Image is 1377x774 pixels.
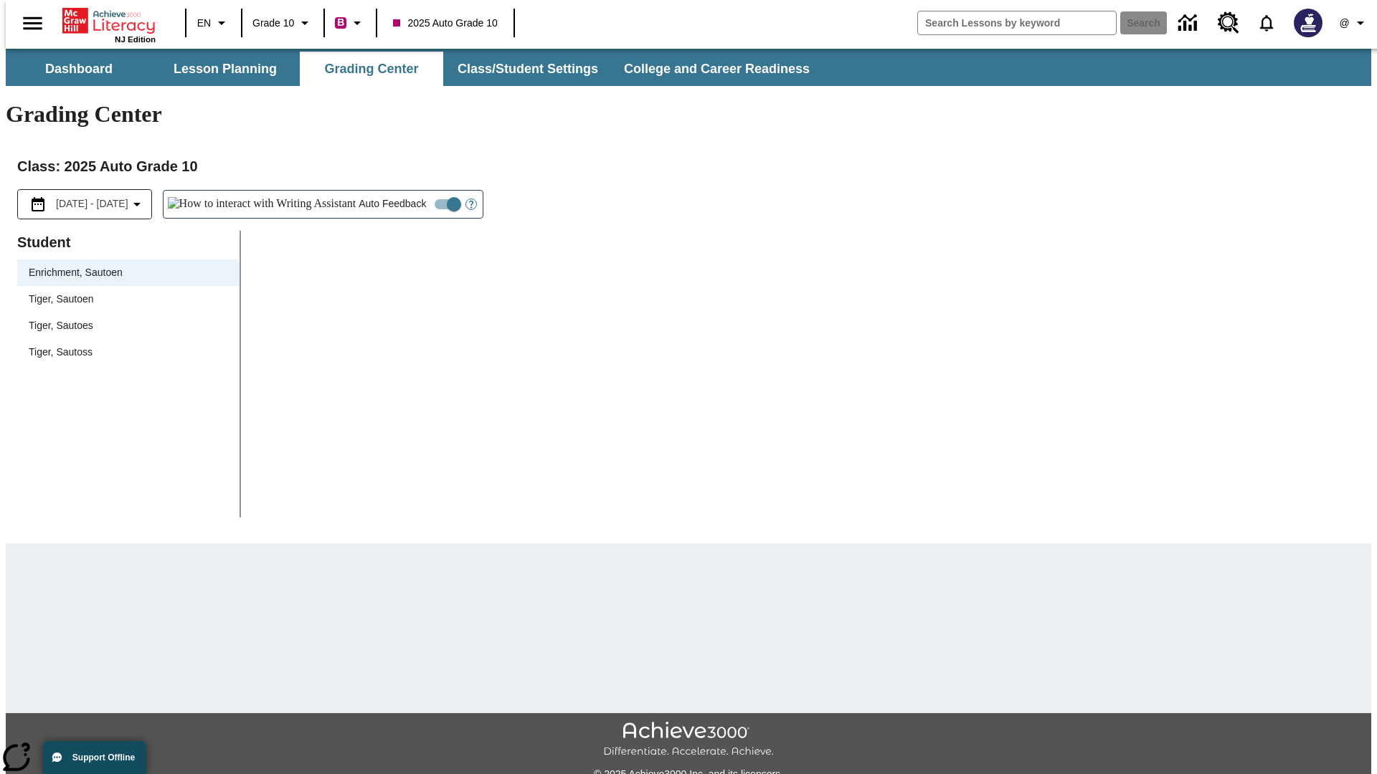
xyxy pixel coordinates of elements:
[29,345,228,360] span: Tiger, Sautoss
[17,231,240,254] p: Student
[153,52,297,86] button: Lesson Planning
[29,318,228,333] span: Tiger, Sautoes
[168,197,356,211] img: How to interact with Writing Assistant
[393,16,497,31] span: 2025 Auto Grade 10
[29,292,228,307] span: Tiger, Sautoen
[24,196,146,213] button: Select the date range menu item
[1285,4,1331,42] button: Select a new avatar
[446,52,610,86] button: Class/Student Settings
[6,52,823,86] div: SubNavbar
[918,11,1116,34] input: search field
[1170,4,1209,43] a: Data Center
[1209,4,1248,42] a: Resource Center, Will open in new tab
[7,52,151,86] button: Dashboard
[1248,4,1285,42] a: Notifications
[17,259,240,286] div: Enrichment, Sautoen
[247,10,319,36] button: Grade: Grade 10, Select a grade
[300,52,443,86] button: Grading Center
[62,5,156,44] div: Home
[612,52,821,86] button: College and Career Readiness
[603,722,774,758] img: Achieve3000 Differentiate Accelerate Achieve
[72,752,135,763] span: Support Offline
[17,286,240,312] div: Tiger, Sautoen
[17,339,240,365] div: Tiger, Sautoss
[1339,16,1349,31] span: @
[197,16,211,31] span: EN
[43,741,146,774] button: Support Offline
[359,196,426,211] span: Auto Feedback
[128,196,146,213] svg: Collapse Date Range Filter
[115,35,156,44] span: NJ Edition
[17,155,1360,178] h2: Class : 2025 Auto Grade 10
[329,10,372,36] button: Boost Class color is violet red. Change class color
[6,49,1371,86] div: SubNavbar
[6,101,1371,128] h1: Grading Center
[337,14,344,32] span: B
[17,312,240,339] div: Tiger, Sautoes
[62,6,156,35] a: Home
[1294,9,1322,37] img: Avatar
[252,16,294,31] span: Grade 10
[11,2,54,44] button: Open side menu
[1331,10,1377,36] button: Profile/Settings
[56,196,128,211] span: [DATE] - [DATE]
[191,10,237,36] button: Language: EN, Select a language
[29,265,228,280] span: Enrichment, Sautoen
[460,191,483,218] button: Open Help for Writing Assistant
